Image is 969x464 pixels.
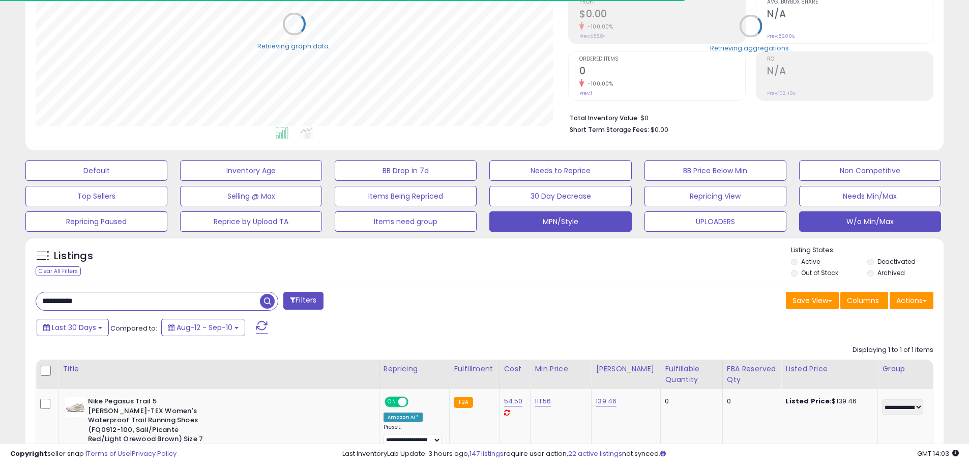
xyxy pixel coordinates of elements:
[469,449,504,458] a: 147 listings
[786,292,839,309] button: Save View
[132,449,177,458] a: Privacy Policy
[25,160,167,181] button: Default
[882,364,929,374] div: Group
[596,364,656,374] div: [PERSON_NAME]
[840,292,888,309] button: Columns
[489,186,631,206] button: 30 Day Decrease
[890,292,933,309] button: Actions
[386,398,398,406] span: ON
[180,160,322,181] button: Inventory Age
[87,449,130,458] a: Terms of Use
[177,322,232,333] span: Aug-12 - Sep-10
[785,364,873,374] div: Listed Price
[52,322,96,333] span: Last 30 Days
[727,397,774,406] div: 0
[489,211,631,232] button: MPN/Style
[180,211,322,232] button: Reprice by Upload TA
[791,245,944,255] p: Listing States:
[36,266,81,276] div: Clear All Filters
[801,257,820,266] label: Active
[10,449,47,458] strong: Copyright
[63,364,375,374] div: Title
[504,396,523,406] a: 54.50
[727,364,777,385] div: FBA Reserved Qty
[785,396,832,406] b: Listed Price:
[25,186,167,206] button: Top Sellers
[799,160,941,181] button: Non Competitive
[37,319,109,336] button: Last 30 Days
[799,211,941,232] button: W/o Min/Max
[878,360,933,389] th: CSV column name: cust_attr_3_Group
[454,397,473,408] small: FBA
[535,396,551,406] a: 111.56
[799,186,941,206] button: Needs Min/Max
[710,43,792,52] div: Retrieving aggregations..
[25,211,167,232] button: Repricing Paused
[335,160,477,181] button: BB Drop in 7d
[644,160,786,181] button: BB Price Below Min
[384,424,442,447] div: Preset:
[877,257,916,266] label: Deactivated
[665,364,718,385] div: Fulfillable Quantity
[847,295,879,306] span: Columns
[535,364,587,374] div: Min Price
[917,449,959,458] span: 2025-10-11 14:03 GMT
[489,160,631,181] button: Needs to Reprice
[335,186,477,206] button: Items Being Repriced
[504,364,526,374] div: Cost
[161,319,245,336] button: Aug-12 - Sep-10
[10,449,177,459] div: seller snap | |
[454,364,495,374] div: Fulfillment
[54,249,93,263] h5: Listings
[665,397,714,406] div: 0
[65,397,85,417] img: 31p4uoTw3ZL._SL40_.jpg
[785,397,870,406] div: $139.46
[596,396,616,406] a: 139.46
[384,364,445,374] div: Repricing
[335,211,477,232] button: Items need group
[384,413,423,422] div: Amazon AI *
[342,449,959,459] div: Last InventoryLab Update: 3 hours ago, require user action, not synced.
[853,345,933,355] div: Displaying 1 to 1 of 1 items
[644,186,786,206] button: Repricing View
[801,268,838,277] label: Out of Stock
[877,268,905,277] label: Archived
[644,211,786,232] button: UPLOADERS
[407,398,423,406] span: OFF
[180,186,322,206] button: Selling @ Max
[283,292,323,310] button: Filters
[257,41,332,50] div: Retrieving graph data..
[568,449,622,458] a: 22 active listings
[110,323,157,333] span: Compared to:
[88,397,212,447] b: Nike Pegasus Trail 5 [PERSON_NAME]-TEX Women's Waterproof Trail Running Shoes (FQ0912-100, Sail/P...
